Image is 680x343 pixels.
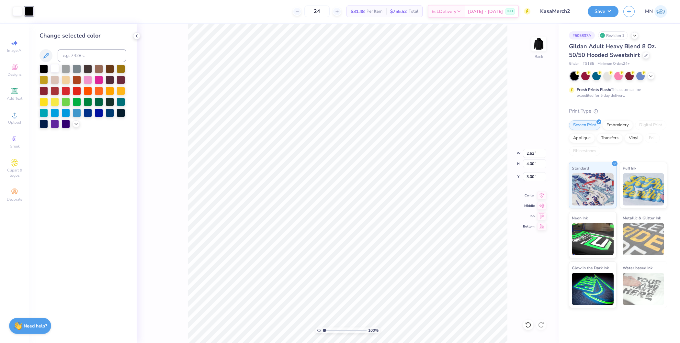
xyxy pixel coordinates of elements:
[572,173,614,205] img: Standard
[572,165,589,171] span: Standard
[535,54,543,60] div: Back
[523,214,535,218] span: Top
[588,6,618,17] button: Save
[58,49,126,62] input: e.g. 7428 c
[625,133,643,143] div: Vinyl
[623,264,652,271] span: Water based Ink
[569,61,579,67] span: Gildan
[569,107,667,115] div: Print Type
[572,223,614,255] img: Neon Ink
[623,215,661,221] span: Metallic & Glitter Ink
[572,273,614,305] img: Glow in the Dark Ink
[623,273,664,305] img: Water based Ink
[569,31,595,39] div: # 505837A
[569,133,595,143] div: Applique
[577,87,656,98] div: This color can be expedited for 5 day delivery.
[645,8,653,15] span: MN
[304,6,330,17] input: – –
[597,61,630,67] span: Minimum Order: 24 +
[7,197,22,202] span: Decorate
[623,165,636,171] span: Puff Ink
[569,146,600,156] div: Rhinestones
[602,120,633,130] div: Embroidery
[10,144,20,149] span: Greek
[654,5,667,18] img: Mark Navarro
[409,8,418,15] span: Total
[367,8,382,15] span: Per Item
[8,120,21,125] span: Upload
[368,327,379,333] span: 100 %
[468,8,503,15] span: [DATE] - [DATE]
[623,173,664,205] img: Puff Ink
[390,8,407,15] span: $755.52
[569,120,600,130] div: Screen Print
[532,38,545,50] img: Back
[3,168,26,178] span: Clipart & logos
[432,8,456,15] span: Est. Delivery
[645,5,667,18] a: MN
[507,9,514,14] span: FREE
[7,72,22,77] span: Designs
[535,5,583,18] input: Untitled Design
[24,323,47,329] strong: Need help?
[523,193,535,198] span: Center
[569,42,656,59] span: Gildan Adult Heavy Blend 8 Oz. 50/50 Hooded Sweatshirt
[40,31,126,40] div: Change selected color
[597,133,623,143] div: Transfers
[645,133,660,143] div: Foil
[598,31,628,39] div: Revision 1
[572,264,609,271] span: Glow in the Dark Ink
[623,223,664,255] img: Metallic & Glitter Ink
[577,87,611,92] strong: Fresh Prints Flash:
[572,215,588,221] span: Neon Ink
[523,204,535,208] span: Middle
[7,96,22,101] span: Add Text
[523,224,535,229] span: Bottom
[351,8,365,15] span: $31.48
[583,61,594,67] span: # G185
[635,120,666,130] div: Digital Print
[7,48,22,53] span: Image AI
